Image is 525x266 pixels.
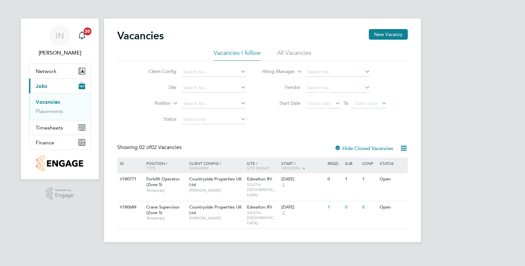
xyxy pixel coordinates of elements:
[343,201,361,213] div: 0
[369,29,408,40] button: New Vacancy
[146,176,180,187] span: Forklift Operator (Zone 5)
[29,120,90,135] button: Timesheets
[281,165,300,171] span: Vendors
[281,205,324,210] div: [DATE]
[262,84,300,90] label: Vendor
[257,68,295,75] label: Hiring Manager
[118,173,141,185] div: V180771
[361,173,378,185] div: 1
[281,176,324,182] div: [DATE]
[305,83,370,93] input: Search for...
[55,187,74,193] span: Powered by
[181,115,246,124] input: Select one
[141,158,188,173] div: Position /
[361,201,378,213] div: 0
[139,144,182,151] span: 02 Vacancies
[139,144,151,151] span: 02 of
[247,204,272,210] span: Edwalton RV
[36,139,54,146] span: Finance
[146,204,180,215] span: Crane Supervisor (Zone 5)
[326,173,343,185] div: 0
[277,49,311,61] li: All Vacancies
[188,158,245,173] div: Client Config /
[36,68,56,74] span: Network
[138,116,176,122] label: Status
[342,99,350,107] span: To
[247,182,278,198] span: SOUTH-[GEOGRAPHIC_DATA]
[305,67,370,77] input: Search for...
[378,201,407,213] div: Open
[118,158,141,169] div: ID
[181,99,246,108] input: Search for...
[138,68,176,74] label: Client Config
[36,125,63,131] span: Timesheets
[378,158,407,169] div: Status
[46,187,74,200] a: Powered byEngage
[117,144,183,151] div: Showing
[189,165,209,171] span: Manager
[29,155,91,171] a: Go to home page
[138,84,176,90] label: Site
[29,25,91,57] a: IN[PERSON_NAME]
[146,188,186,193] span: Temporary
[29,64,90,78] button: Network
[214,49,261,61] li: Vacancies I follow
[21,19,99,179] nav: Main navigation
[146,215,186,221] span: Temporary
[181,83,246,93] input: Search for...
[378,173,407,185] div: Open
[36,108,63,114] a: Placements
[354,100,378,106] span: Select date
[75,25,88,46] a: 20
[181,67,246,77] input: Search for...
[281,182,286,188] span: 2
[189,215,244,221] span: [PERSON_NAME]
[117,29,164,42] h2: Vacancies
[361,158,378,169] div: Conf
[247,210,278,226] span: SOUTH-[GEOGRAPHIC_DATA]
[189,204,242,215] span: Countryside Properties UK Ltd
[29,93,90,120] div: Jobs
[55,193,74,198] span: Engage
[118,201,141,213] div: V180689
[343,173,361,185] div: 1
[29,135,90,150] button: Finance
[189,176,242,187] span: Countryside Properties UK Ltd
[55,31,64,40] span: IN
[262,100,300,106] label: Start Date
[326,158,343,169] div: Reqd
[29,49,91,57] span: Isa Nawas
[280,158,326,174] div: Start /
[334,145,393,151] label: Hide Closed Vacancies
[247,165,269,171] span: Site Group
[36,83,47,89] span: Jobs
[146,165,156,171] span: Type
[281,210,286,216] span: 2
[326,201,343,213] div: 1
[189,188,244,193] span: [PERSON_NAME]
[29,79,90,93] button: Jobs
[343,158,361,169] div: Sub
[245,158,280,173] div: Site /
[247,176,272,182] span: Edwalton RV
[84,27,91,35] span: 20
[307,100,331,106] span: Select date
[133,100,171,107] label: Position
[36,99,60,105] a: Vacancies
[36,155,83,171] img: countryside-properties-logo-retina.png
